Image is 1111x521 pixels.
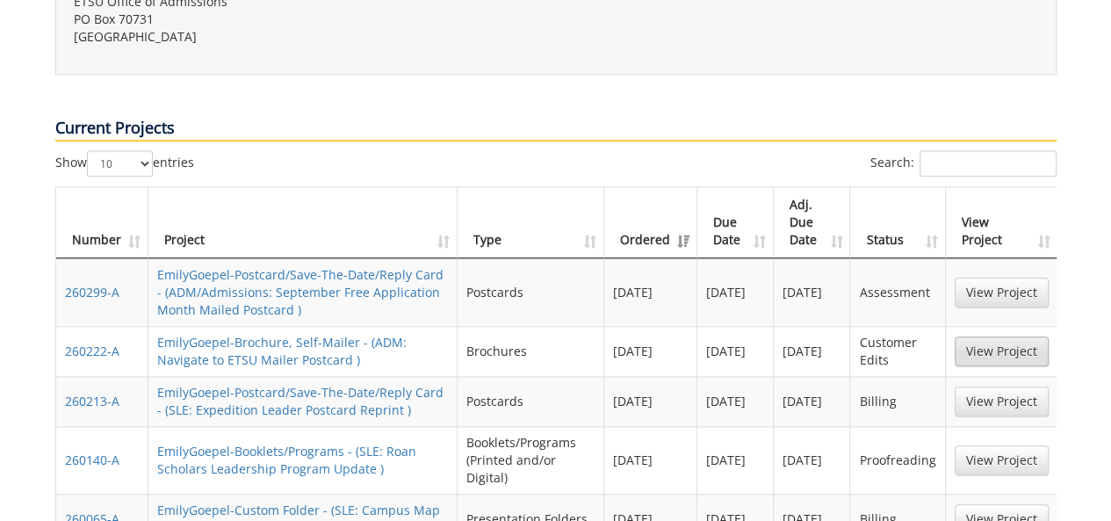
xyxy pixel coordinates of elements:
td: Brochures [458,326,604,376]
td: [DATE] [604,426,697,494]
a: View Project [955,336,1049,366]
th: Adj. Due Date: activate to sort column ascending [774,187,850,258]
td: [DATE] [774,326,850,376]
td: [DATE] [697,376,774,426]
td: Postcards [458,258,604,326]
td: Customer Edits [850,326,945,376]
td: [DATE] [604,258,697,326]
a: 260299-A [65,284,119,300]
th: Status: activate to sort column ascending [850,187,945,258]
th: Type: activate to sort column ascending [458,187,604,258]
a: EmilyGoepel-Postcard/Save-The-Date/Reply Card - (SLE: Expedition Leader Postcard Reprint ) [157,384,444,418]
p: [GEOGRAPHIC_DATA] [74,28,543,46]
a: View Project [955,445,1049,475]
th: Number: activate to sort column ascending [56,187,148,258]
td: [DATE] [774,426,850,494]
th: View Project: activate to sort column ascending [946,187,1057,258]
td: [DATE] [697,326,774,376]
th: Project: activate to sort column ascending [148,187,458,258]
input: Search: [920,150,1057,177]
p: Current Projects [55,117,1057,141]
a: EmilyGoepel-Postcard/Save-The-Date/Reply Card - (ADM/Admissions: September Free Application Month... [157,266,444,318]
a: 260140-A [65,452,119,468]
td: [DATE] [604,326,697,376]
a: EmilyGoepel-Booklets/Programs - (SLE: Roan Scholars Leadership Program Update ) [157,443,416,477]
td: Proofreading [850,426,945,494]
td: [DATE] [697,258,774,326]
a: EmilyGoepel-Brochure, Self-Mailer - (ADM: Navigate to ETSU Mailer Postcard ) [157,334,407,368]
td: Assessment [850,258,945,326]
td: Booklets/Programs (Printed and/or Digital) [458,426,604,494]
td: [DATE] [697,426,774,494]
a: 260213-A [65,393,119,409]
td: Billing [850,376,945,426]
a: View Project [955,387,1049,416]
a: View Project [955,278,1049,308]
td: Postcards [458,376,604,426]
a: 260222-A [65,343,119,359]
label: Search: [870,150,1057,177]
td: [DATE] [774,376,850,426]
th: Due Date: activate to sort column ascending [697,187,774,258]
select: Showentries [87,150,153,177]
p: PO Box 70731 [74,11,543,28]
td: [DATE] [774,258,850,326]
th: Ordered: activate to sort column ascending [604,187,697,258]
label: Show entries [55,150,194,177]
td: [DATE] [604,376,697,426]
